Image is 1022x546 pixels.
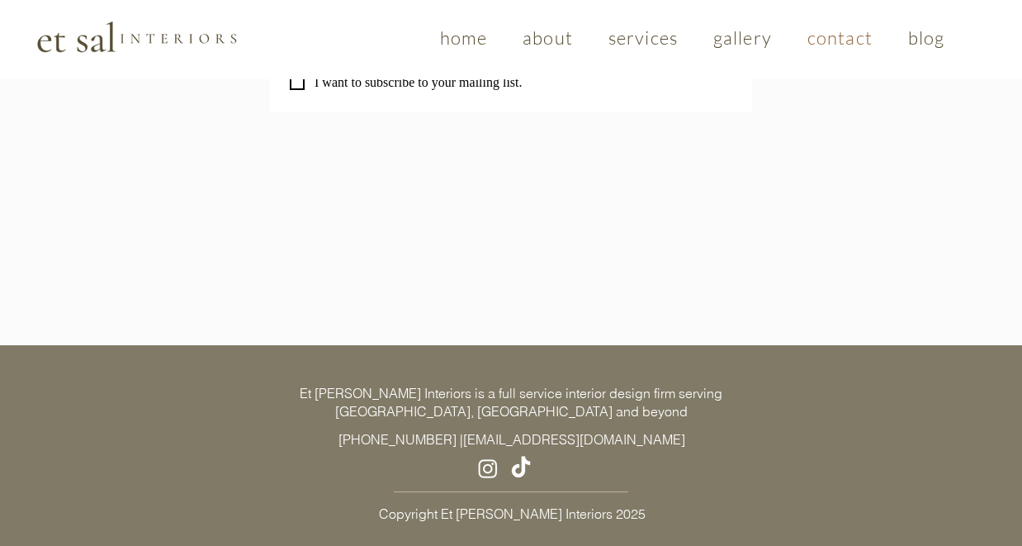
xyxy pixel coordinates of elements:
a: services [594,18,692,57]
ul: Social Bar [476,456,533,481]
img: Instagram [476,456,500,481]
img: TikTok [509,456,533,481]
a: about [509,18,588,57]
nav: Site [425,18,959,57]
span: contact [807,26,873,49]
img: Et Sal Logo [35,20,238,54]
span: Copyright Et [PERSON_NAME] Interiors 2025 [379,506,646,522]
span: gallery [713,26,772,49]
span: [PHONE_NUMBER] | [338,431,685,448]
span: blog [908,26,944,49]
span: about [523,26,573,49]
a: [EMAIL_ADDRESS][DOMAIN_NAME] [463,431,685,448]
a: home [425,18,502,57]
span: services [608,26,678,49]
a: contact [793,18,887,57]
span: home [440,26,487,49]
a: blog [893,18,959,57]
span: Et [PERSON_NAME] Interiors is a full service interior design firm serving [GEOGRAPHIC_DATA], [GEO... [300,385,722,420]
a: gallery [698,18,786,57]
span: I want to subscribe to your mailing list. [315,75,523,89]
